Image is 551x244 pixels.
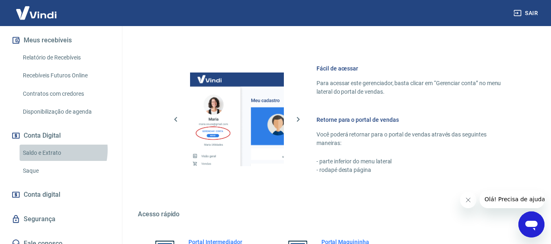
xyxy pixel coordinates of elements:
[316,130,512,147] p: Você poderá retornar para o portal de vendas através das seguintes maneiras:
[480,190,544,208] iframe: Mensagem da empresa
[316,116,512,124] h6: Retorne para o portal de vendas
[518,211,544,237] iframe: Botão para abrir a janela de mensagens
[512,6,541,21] button: Sair
[5,6,69,12] span: Olá! Precisa de ajuda?
[20,163,112,179] a: Saque
[138,210,531,218] h5: Acesso rápido
[316,79,512,96] p: Para acessar este gerenciador, basta clicar em “Gerenciar conta” no menu lateral do portal de ven...
[24,189,60,200] span: Conta digital
[10,186,112,204] a: Conta digital
[190,73,284,166] img: Imagem da dashboard mostrando o botão de gerenciar conta na sidebar no lado esquerdo
[316,157,512,166] p: - parte inferior do menu lateral
[316,166,512,174] p: - rodapé desta página
[20,145,112,161] a: Saldo e Extrato
[316,64,512,73] h6: Fácil de acessar
[20,103,112,120] a: Disponibilização de agenda
[20,67,112,84] a: Recebíveis Futuros Online
[20,86,112,102] a: Contratos com credores
[20,49,112,66] a: Relatório de Recebíveis
[10,0,63,25] img: Vindi
[460,192,476,208] iframe: Fechar mensagem
[10,127,112,145] button: Conta Digital
[10,31,112,49] button: Meus recebíveis
[10,210,112,228] a: Segurança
